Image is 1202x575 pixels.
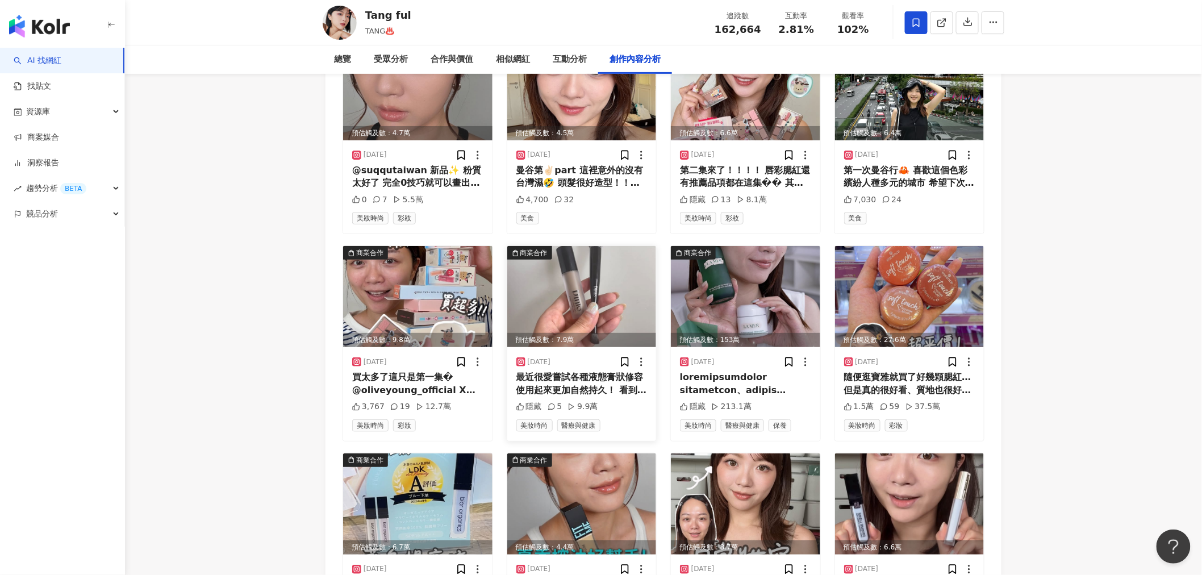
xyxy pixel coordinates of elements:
[775,10,818,22] div: 互動率
[835,39,984,140] img: post-image
[343,246,493,347] div: post-image商業合作預估觸及數：9.8萬
[14,157,59,169] a: 洞察報告
[343,39,493,140] div: post-image商業合作預估觸及數：4.7萬
[737,194,767,206] div: 8.1萬
[835,246,984,347] div: post-image預估觸及數：27.6萬
[528,150,551,160] div: [DATE]
[507,246,657,347] div: post-image商業合作預估觸及數：7.9萬
[343,453,493,555] div: post-image商業合作預估觸及數：6.7萬
[393,212,416,224] span: 彩妝
[671,453,820,555] div: post-image預估觸及數：8.7萬
[844,164,975,190] div: 第一次曼谷行🦀 喜歡這個色彩繽紛人種多元的城市 希望下次去還能遇到山竹發財車 咖喱螃蟹和調酒很讚！ 其他就吃過就好🤣
[390,401,410,413] div: 19
[711,401,752,413] div: 213.1萬
[691,150,715,160] div: [DATE]
[844,212,867,224] span: 美食
[516,371,648,397] div: 最近很愛嘗試各種液態膏狀修容 使用起來更加自然持久！ 看到 @dinto_cosmetic 推出這款立刻買 我覺得效果很不錯耶！ 但比較適合白肌～自然偏白 膚色再更深可能沒什麼效果 #開架 #開架彩妝
[14,132,59,143] a: 商案媒合
[528,564,551,574] div: [DATE]
[507,453,657,555] div: post-image商業合作預估觸及數：4.4萬
[507,540,657,555] div: 預估觸及數：4.4萬
[507,39,657,140] div: post-image預估觸及數：4.5萬
[393,194,423,206] div: 5.5萬
[567,401,598,413] div: 9.9萬
[882,194,902,206] div: 24
[554,194,574,206] div: 32
[832,10,875,22] div: 觀看率
[343,126,493,140] div: 預估觸及數：4.7萬
[835,126,984,140] div: 預估觸及數：6.4萬
[835,39,984,140] div: post-image預估觸及數：6.4萬
[14,81,51,92] a: 找貼文
[835,333,984,347] div: 預估觸及數：27.6萬
[352,194,367,206] div: 0
[715,10,761,22] div: 追蹤數
[343,333,493,347] div: 預估觸及數：9.8萬
[356,455,383,466] div: 商業合作
[516,401,542,413] div: 隱藏
[691,564,715,574] div: [DATE]
[364,357,387,367] div: [DATE]
[844,419,880,432] span: 美妝時尚
[680,194,706,206] div: 隱藏
[835,246,984,347] img: post-image
[671,39,820,140] div: post-image商業合作預估觸及數：6.6萬
[671,540,820,555] div: 預估觸及數：8.7萬
[323,6,357,40] img: KOL Avatar
[343,246,493,347] img: post-image
[60,183,86,194] div: BETA
[680,212,716,224] span: 美妝時尚
[334,53,351,66] div: 總覽
[548,401,562,413] div: 5
[516,212,539,224] span: 美食
[837,24,869,35] span: 102%
[671,39,820,140] img: post-image
[373,194,387,206] div: 7
[691,357,715,367] div: [DATE]
[14,185,22,193] span: rise
[364,150,387,160] div: [DATE]
[520,455,548,466] div: 商業合作
[671,246,820,347] div: post-image商業合作預估觸及數：153萬
[26,201,58,227] span: 競品分析
[496,53,530,66] div: 相似網紅
[779,24,814,35] span: 2.81%
[352,401,385,413] div: 3,767
[680,164,811,190] div: 第二集來了！！！！ 唇彩腮紅還有推薦品項都在這集�� 其實這波聯名蠻多東西都很不錯用！ 而且聯名的包裝真的很可以 不是那種隨便貼貼紙就說聯名的� @oliveyoung_official @sa...
[844,371,975,397] div: 隨便逛寶雅就買了好幾顆腮紅… 但是真的很好看、質地也很好上手！ 完全是成功的衝動購物😍🤌🏻 #開架彩妝 #慕斯腮紅
[516,419,553,432] span: 美妝時尚
[721,419,764,432] span: 醫療與健康
[9,15,70,37] img: logo
[516,164,648,190] div: 曼谷第✌🏻part 這裡意外的沒有台灣濕🤣 頭髮很好造型！！！ Kluay Kluay的冰沙可以調甜度很棒 各種形式的香蕉甜點便宜又好吃！ 手標泰奶冰沙加黑糖珍珠 非常推薦喜甜點的螞蟻人 泰奶做...
[356,247,383,259] div: 商業合作
[365,8,411,22] div: Tang ful
[905,401,941,413] div: 37.5萬
[507,39,657,140] img: post-image
[374,53,408,66] div: 受眾分析
[26,176,86,201] span: 趨勢分析
[835,540,984,555] div: 預估觸及數：6.6萬
[680,419,716,432] span: 美妝時尚
[365,27,395,35] span: TANG♨️
[1157,530,1191,564] iframe: Help Scout Beacon - Open
[520,247,548,259] div: 商業合作
[680,401,706,413] div: 隱藏
[364,564,387,574] div: [DATE]
[393,419,416,432] span: 彩妝
[671,333,820,347] div: 預估觸及數：153萬
[715,23,761,35] span: 162,664
[880,401,900,413] div: 59
[680,371,811,397] div: loremipsumdolor sitametcon、adipis elitseddoei！ temporincididuntutl etdoloremag aliqua、enimad MI V...
[557,419,600,432] span: 醫療與健康
[507,453,657,555] img: post-image
[885,419,908,432] span: 彩妝
[844,194,877,206] div: 7,030
[553,53,587,66] div: 互動分析
[671,246,820,347] img: post-image
[835,453,984,555] img: post-image
[352,212,389,224] span: 美妝時尚
[711,194,731,206] div: 13
[26,99,50,124] span: 資源庫
[671,453,820,555] img: post-image
[507,333,657,347] div: 預估觸及數：7.9萬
